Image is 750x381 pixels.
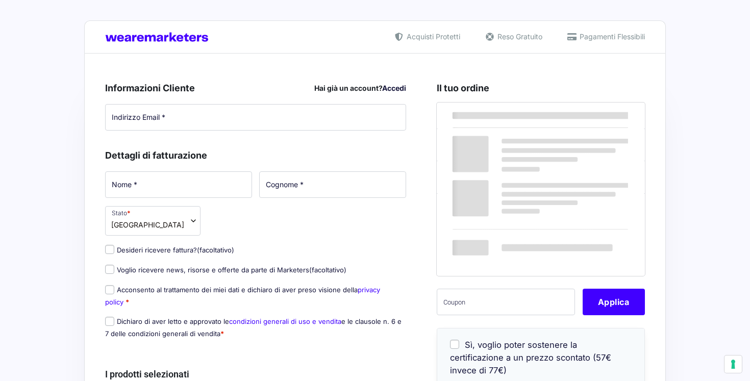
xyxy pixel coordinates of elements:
[105,206,201,236] span: Stato
[105,171,252,198] input: Nome *
[105,266,346,274] label: Voglio ricevere news, risorse e offerte da parte di Marketers
[8,341,39,372] iframe: Customerly Messenger Launcher
[197,246,234,254] span: (facoltativo)
[105,104,406,131] input: Indirizzo Email *
[583,289,645,315] button: Applica
[437,103,557,129] th: Prodotto
[105,285,114,294] input: Acconsento al trattamento dei miei dati e dichiaro di aver preso visione dellaprivacy policy
[437,81,645,95] h3: Il tuo ordine
[437,289,575,315] input: Coupon
[577,31,645,42] span: Pagamenti Flessibili
[105,317,114,326] input: Dichiaro di aver letto e approvato lecondizioni generali di uso e venditae le clausole n. 6 e 7 d...
[229,317,341,325] a: condizioni generali di uso e vendita
[437,129,557,161] td: CopyMastery ³
[450,340,611,375] span: Sì, voglio poter sostenere la certificazione a un prezzo scontato (57€ invece di 77€)
[105,286,380,306] label: Acconsento al trattamento dei miei dati e dichiaro di aver preso visione della
[105,265,114,274] input: Voglio ricevere news, risorse e offerte da parte di Marketers(facoltativo)
[437,161,557,193] th: Subtotale
[105,245,114,254] input: Desideri ricevere fattura?(facoltativo)
[495,31,542,42] span: Reso Gratuito
[105,246,234,254] label: Desideri ricevere fattura?
[314,83,406,93] div: Hai già un account?
[105,81,406,95] h3: Informazioni Cliente
[105,317,402,337] label: Dichiaro di aver letto e approvato le e le clausole n. 6 e 7 delle condizioni generali di vendita
[404,31,460,42] span: Acquisti Protetti
[111,219,184,230] span: Italia
[105,148,406,162] h3: Dettagli di fatturazione
[105,367,406,381] h3: I prodotti selezionati
[382,84,406,92] a: Accedi
[450,340,459,349] input: Sì, voglio poter sostenere la certificazione a un prezzo scontato (57€ invece di 77€)
[309,266,346,274] span: (facoltativo)
[556,103,645,129] th: Subtotale
[105,286,380,306] a: privacy policy
[259,171,406,198] input: Cognome *
[437,193,557,275] th: Totale
[724,355,742,373] button: Le tue preferenze relative al consenso per le tecnologie di tracciamento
